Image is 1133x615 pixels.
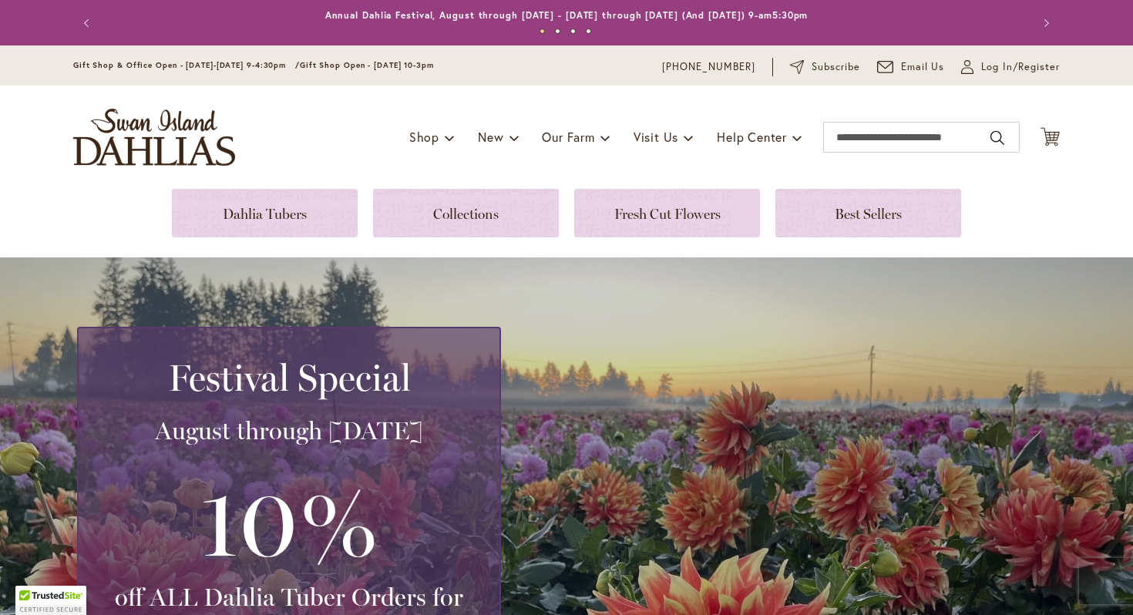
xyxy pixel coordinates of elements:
[73,109,235,166] a: store logo
[570,29,576,34] button: 3 of 4
[717,129,787,145] span: Help Center
[555,29,560,34] button: 2 of 4
[901,59,945,75] span: Email Us
[540,29,545,34] button: 1 of 4
[961,59,1060,75] a: Log In/Register
[73,8,104,39] button: Previous
[300,60,434,70] span: Gift Shop Open - [DATE] 10-3pm
[542,129,594,145] span: Our Farm
[73,60,300,70] span: Gift Shop & Office Open - [DATE]-[DATE] 9-4:30pm /
[97,356,481,399] h2: Festival Special
[15,586,86,615] div: TrustedSite Certified
[97,415,481,446] h3: August through [DATE]
[790,59,860,75] a: Subscribe
[325,9,809,21] a: Annual Dahlia Festival, August through [DATE] - [DATE] through [DATE] (And [DATE]) 9-am5:30pm
[634,129,678,145] span: Visit Us
[662,59,755,75] a: [PHONE_NUMBER]
[586,29,591,34] button: 4 of 4
[97,462,481,582] h3: 10%
[478,129,503,145] span: New
[409,129,439,145] span: Shop
[981,59,1060,75] span: Log In/Register
[877,59,945,75] a: Email Us
[1029,8,1060,39] button: Next
[812,59,860,75] span: Subscribe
